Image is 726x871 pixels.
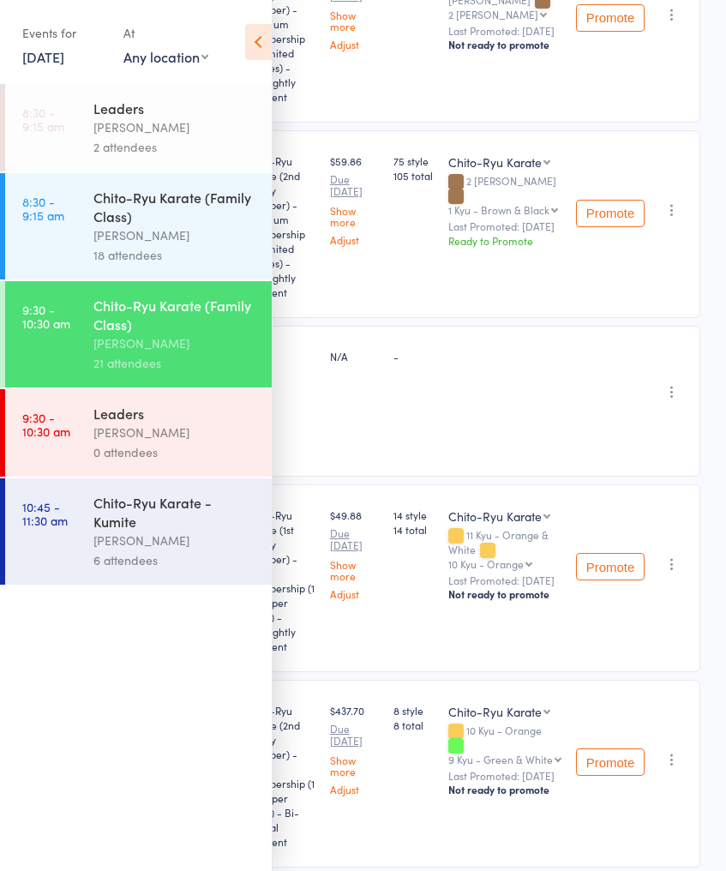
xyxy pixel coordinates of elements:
[393,718,435,732] span: 8 total
[93,225,257,245] div: [PERSON_NAME]
[245,703,316,849] div: Chito-Ryu Karate (2nd Family Member) - Basic Membership (1 Class per Week) - Bi-Annual Payment
[5,389,272,477] a: 9:30 -10:30 amLeaders[PERSON_NAME]0 attendees
[393,522,435,537] span: 14 total
[93,333,257,353] div: [PERSON_NAME]
[330,559,380,581] a: Show more
[123,19,208,47] div: At
[22,411,70,438] time: 9:30 - 10:30 am
[576,748,645,776] button: Promote
[22,195,64,222] time: 8:30 - 9:15 am
[448,153,542,171] div: Chito-Ryu Karate
[393,349,435,363] div: -
[245,153,316,299] div: Chito-Ryu Karate (2nd Family Member) - Premium Membership (Unlimited Classes) - Fortnightly Payment
[448,770,562,782] small: Last Promoted: [DATE]
[448,233,562,248] div: Ready to Promote
[93,404,257,423] div: Leaders
[330,349,380,363] div: N/A
[448,220,562,232] small: Last Promoted: [DATE]
[5,478,272,585] a: 10:45 -11:30 amChito-Ryu Karate - Kumite[PERSON_NAME]6 attendees
[448,703,542,720] div: Chito-Ryu Karate
[22,47,64,66] a: [DATE]
[330,703,380,795] div: $437.70
[330,9,380,32] a: Show more
[93,188,257,225] div: Chito-Ryu Karate (Family Class)
[330,527,380,552] small: Due [DATE]
[330,205,380,227] a: Show more
[393,153,435,168] span: 75 style
[448,558,524,569] div: 10 Kyu - Orange
[448,574,562,586] small: Last Promoted: [DATE]
[93,442,257,462] div: 0 attendees
[93,493,257,531] div: Chito-Ryu Karate - Kumite
[448,25,562,37] small: Last Promoted: [DATE]
[448,529,562,569] div: 11 Kyu - Orange & White
[22,303,70,330] time: 9:30 - 10:30 am
[576,553,645,580] button: Promote
[330,153,380,245] div: $59.86
[393,703,435,718] span: 8 style
[576,4,645,32] button: Promote
[448,9,538,20] div: 2 [PERSON_NAME]
[93,353,257,373] div: 21 attendees
[448,508,542,525] div: Chito-Ryu Karate
[330,784,380,795] a: Adjust
[330,588,380,599] a: Adjust
[576,200,645,227] button: Promote
[5,84,272,171] a: 8:30 -9:15 amLeaders[PERSON_NAME]2 attendees
[330,508,380,599] div: $49.88
[93,245,257,265] div: 18 attendees
[93,550,257,570] div: 6 attendees
[93,296,257,333] div: Chito-Ryu Karate (Family Class)
[93,137,257,157] div: 2 attendees
[93,423,257,442] div: [PERSON_NAME]
[330,173,380,198] small: Due [DATE]
[93,99,257,117] div: Leaders
[448,38,562,51] div: Not ready to promote
[93,117,257,137] div: [PERSON_NAME]
[245,508,316,653] div: Chito-Ryu Karate (1st Family Member) - Basic Membership (1 Class per Week) - Fortnightly Payment
[448,587,562,601] div: Not ready to promote
[330,39,380,50] a: Adjust
[330,754,380,777] a: Show more
[393,508,435,522] span: 14 style
[330,234,380,245] a: Adjust
[123,47,208,66] div: Any location
[448,204,549,215] div: 1 Kyu - Brown & Black
[448,724,562,765] div: 10 Kyu - Orange
[330,723,380,748] small: Due [DATE]
[22,105,64,133] time: 8:30 - 9:15 am
[448,783,562,796] div: Not ready to promote
[22,500,68,527] time: 10:45 - 11:30 am
[393,168,435,183] span: 105 total
[448,175,562,215] div: 2 [PERSON_NAME]
[22,19,106,47] div: Events for
[5,173,272,279] a: 8:30 -9:15 amChito-Ryu Karate (Family Class)[PERSON_NAME]18 attendees
[93,531,257,550] div: [PERSON_NAME]
[5,281,272,387] a: 9:30 -10:30 amChito-Ryu Karate (Family Class)[PERSON_NAME]21 attendees
[448,754,553,765] div: 9 Kyu - Green & White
